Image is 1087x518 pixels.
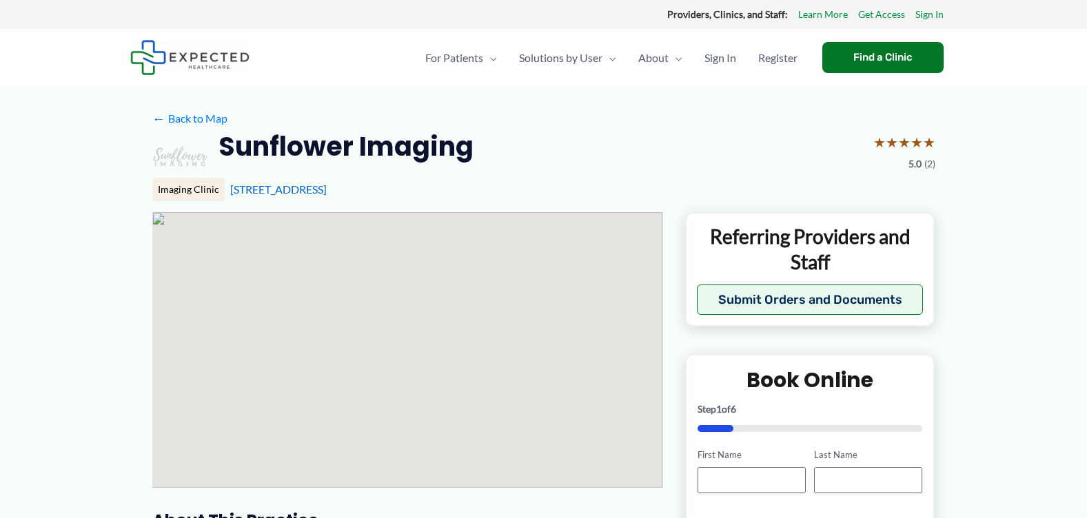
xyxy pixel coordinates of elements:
[627,34,693,82] a: AboutMenu Toggle
[915,6,944,23] a: Sign In
[698,366,923,393] h2: Book Online
[152,112,165,125] span: ←
[152,108,227,129] a: ←Back to Map
[822,42,944,73] a: Find a Clinic
[669,34,682,82] span: Menu Toggle
[873,129,886,155] span: ★
[414,34,508,82] a: For PatientsMenu Toggle
[886,129,898,155] span: ★
[911,129,923,155] span: ★
[483,34,497,82] span: Menu Toggle
[219,129,474,163] h2: Sunflower Imaging
[130,40,250,75] img: Expected Healthcare Logo - side, dark font, small
[697,224,924,274] p: Referring Providers and Staff
[698,404,923,414] p: Step of
[731,403,736,415] span: 6
[814,448,922,462] label: Last Name
[602,34,616,82] span: Menu Toggle
[858,6,905,23] a: Get Access
[716,403,722,415] span: 1
[693,34,747,82] a: Sign In
[230,183,327,196] a: [STREET_ADDRESS]
[697,284,924,315] button: Submit Orders and Documents
[923,129,935,155] span: ★
[152,178,225,201] div: Imaging Clinic
[924,155,935,173] span: (2)
[638,34,669,82] span: About
[425,34,483,82] span: For Patients
[698,448,806,462] label: First Name
[667,8,788,20] strong: Providers, Clinics, and Staff:
[519,34,602,82] span: Solutions by User
[508,34,627,82] a: Solutions by UserMenu Toggle
[758,34,798,82] span: Register
[704,34,736,82] span: Sign In
[414,34,809,82] nav: Primary Site Navigation
[798,6,848,23] a: Learn More
[908,155,922,173] span: 5.0
[898,129,911,155] span: ★
[747,34,809,82] a: Register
